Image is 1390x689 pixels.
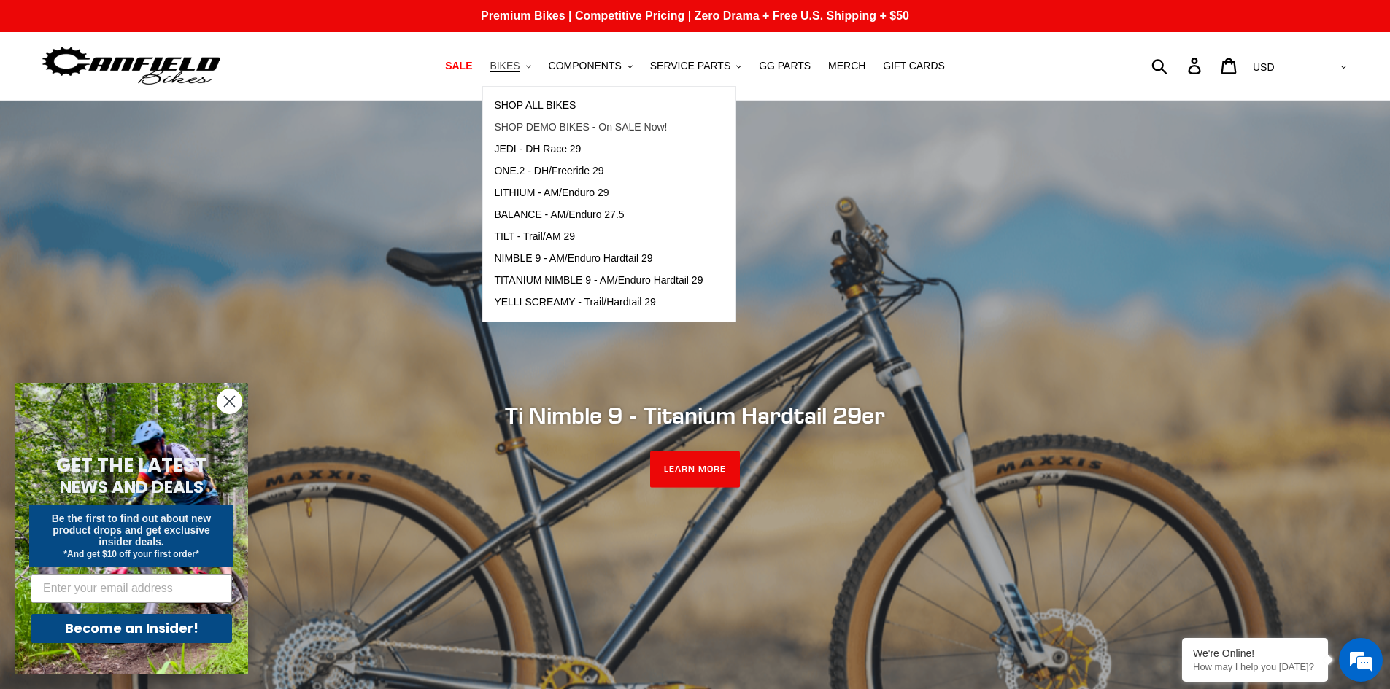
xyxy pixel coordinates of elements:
button: SERVICE PARTS [643,56,749,76]
span: YELLI SCREAMY - Trail/Hardtail 29 [494,296,656,308]
a: LITHIUM - AM/Enduro 29 [483,182,714,204]
span: Be the first to find out about new product drops and get exclusive insider deals. [52,513,212,548]
span: TILT - Trail/AM 29 [494,230,575,243]
a: GIFT CARDS [876,56,952,76]
button: BIKES [482,56,538,76]
span: NEWS AND DEALS [60,475,204,499]
span: BALANCE - AM/Enduro 27.5 [494,209,624,221]
span: SHOP DEMO BIKES - On SALE Now! [494,121,667,133]
a: NIMBLE 9 - AM/Enduro Hardtail 29 [483,248,714,270]
button: Close dialog [217,389,242,414]
img: Canfield Bikes [40,43,223,89]
a: BALANCE - AM/Enduro 27.5 [483,204,714,226]
span: NIMBLE 9 - AM/Enduro Hardtail 29 [494,252,652,265]
span: GIFT CARDS [883,60,945,72]
a: TILT - Trail/AM 29 [483,226,714,248]
a: SALE [438,56,479,76]
span: TITANIUM NIMBLE 9 - AM/Enduro Hardtail 29 [494,274,703,287]
a: ONE.2 - DH/Freeride 29 [483,160,714,182]
span: SHOP ALL BIKES [494,99,576,112]
button: Become an Insider! [31,614,232,643]
span: BIKES [490,60,520,72]
span: COMPONENTS [549,60,622,72]
div: We're Online! [1193,647,1317,659]
a: LEARN MORE [650,451,740,488]
button: COMPONENTS [541,56,640,76]
a: TITANIUM NIMBLE 9 - AM/Enduro Hardtail 29 [483,270,714,292]
span: ONE.2 - DH/Freeride 29 [494,165,603,177]
span: LITHIUM - AM/Enduro 29 [494,187,609,199]
p: How may I help you today? [1193,661,1317,672]
a: JEDI - DH Race 29 [483,139,714,160]
a: MERCH [821,56,873,76]
input: Enter your email address [31,574,232,603]
a: GG PARTS [752,56,818,76]
span: JEDI - DH Race 29 [494,143,581,155]
span: GG PARTS [759,60,811,72]
span: GET THE LATEST [56,452,206,478]
a: SHOP DEMO BIKES - On SALE Now! [483,117,714,139]
a: SHOP ALL BIKES [483,95,714,117]
span: *And get $10 off your first order* [63,549,198,559]
span: MERCH [828,60,865,72]
span: SERVICE PARTS [650,60,730,72]
input: Search [1159,50,1197,82]
h2: Ti Nimble 9 - Titanium Hardtail 29er [298,402,1093,429]
a: YELLI SCREAMY - Trail/Hardtail 29 [483,292,714,314]
span: SALE [445,60,472,72]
